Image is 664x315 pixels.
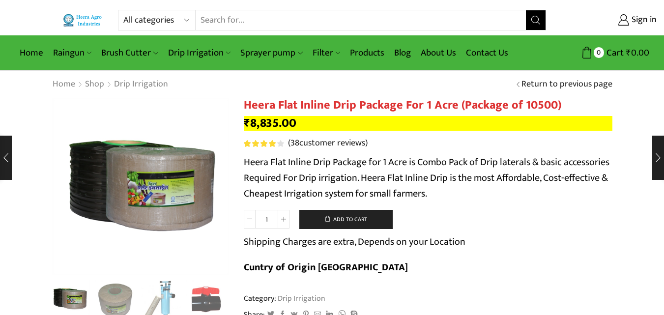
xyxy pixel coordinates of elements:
span: Cart [604,46,624,59]
span: ₹ [244,113,250,133]
img: Flat Inline [52,98,229,275]
a: Sprayer pump [235,41,307,64]
a: Filter [308,41,345,64]
span: 38 [244,140,286,147]
span: 0 [594,47,604,57]
a: Raingun [48,41,96,64]
input: Search for... [196,10,525,30]
a: Blog [389,41,416,64]
a: Drip Irrigation [163,41,235,64]
bdi: 8,835.00 [244,113,296,133]
button: Search button [526,10,546,30]
a: Home [52,78,76,91]
p: Heera Flat Inline Drip Package for 1 Acre is Combo Pack of Drip laterals & basic accessories Requ... [244,154,612,201]
h1: Heera Flat Inline Drip Package For 1 Acre (Package of 10500) [244,98,612,113]
span: Sign in [629,14,657,27]
span: Category: [244,293,325,304]
span: 38 [290,136,299,150]
a: Return to previous page [521,78,612,91]
div: 1 / 10 [52,98,229,275]
span: ₹ [626,45,631,60]
a: Drip Irrigation [114,78,169,91]
b: Cuntry of Origin [GEOGRAPHIC_DATA] [244,259,408,276]
a: Drip Irrigation [276,292,325,305]
div: Rated 4.21 out of 5 [244,140,284,147]
a: Brush Cutter [96,41,163,64]
nav: Breadcrumb [52,78,169,91]
a: Shop [85,78,105,91]
a: Products [345,41,389,64]
a: Sign in [561,11,657,29]
a: Contact Us [461,41,513,64]
a: (38customer reviews) [288,137,368,150]
input: Product quantity [256,210,278,229]
bdi: 0.00 [626,45,649,60]
span: Rated out of 5 based on customer ratings [244,140,277,147]
a: Home [15,41,48,64]
p: Shipping Charges are extra, Depends on your Location [244,234,465,250]
button: Add to cart [299,210,393,229]
a: 0 Cart ₹0.00 [556,44,649,62]
a: About Us [416,41,461,64]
